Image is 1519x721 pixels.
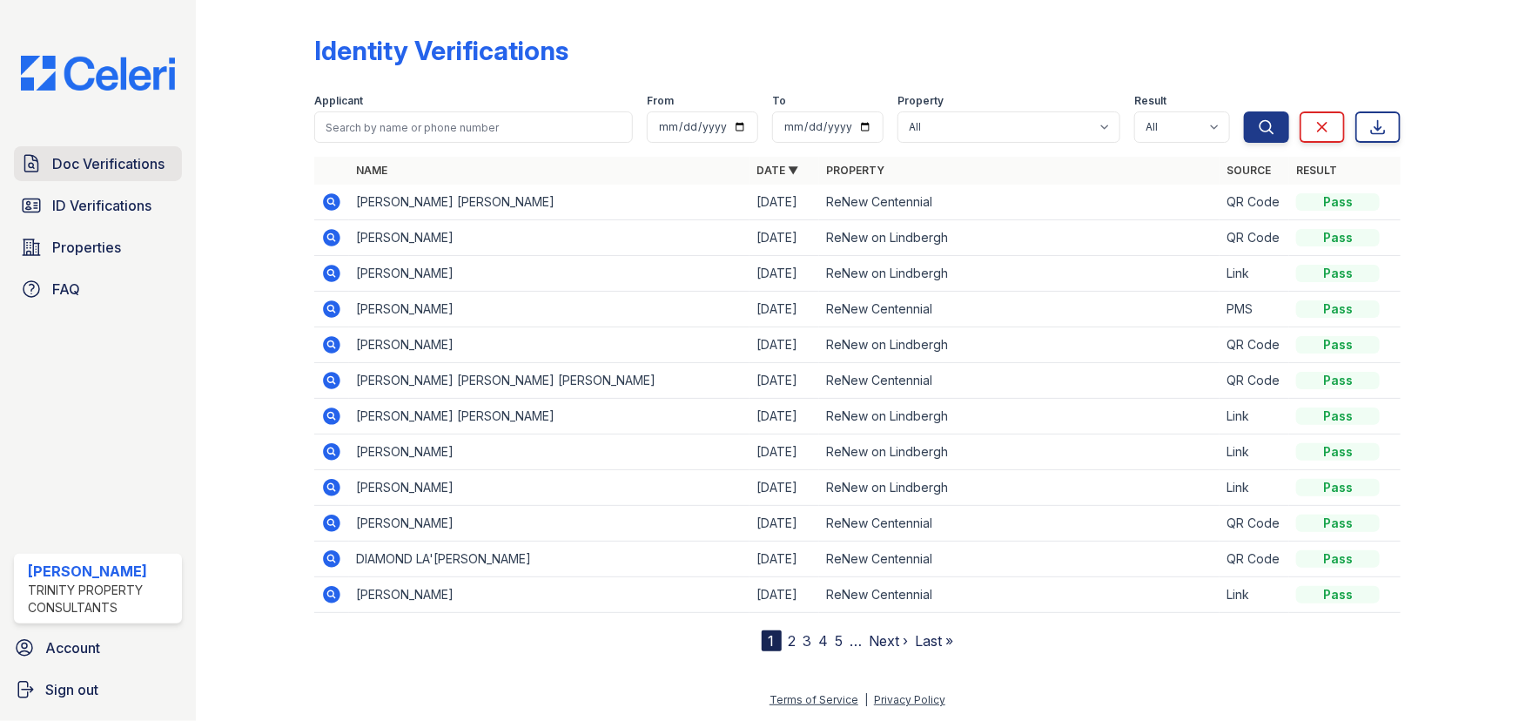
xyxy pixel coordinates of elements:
[349,220,749,256] td: [PERSON_NAME]
[749,470,819,506] td: [DATE]
[1134,94,1166,108] label: Result
[349,256,749,292] td: [PERSON_NAME]
[1296,515,1380,532] div: Pass
[52,279,80,300] span: FAQ
[14,230,182,265] a: Properties
[349,292,749,327] td: [PERSON_NAME]
[789,632,796,650] a: 2
[762,630,782,651] div: 1
[1296,408,1380,425] div: Pass
[826,164,884,177] a: Property
[819,470,1220,506] td: ReNew on Lindbergh
[349,506,749,542] td: [PERSON_NAME]
[314,35,568,66] div: Identity Verifications
[1296,336,1380,354] div: Pass
[349,399,749,435] td: [PERSON_NAME] [PERSON_NAME]
[28,582,175,617] div: Trinity Property Consultants
[28,561,175,582] div: [PERSON_NAME]
[819,256,1220,292] td: ReNew on Lindbergh
[874,693,945,706] a: Privacy Policy
[819,632,829,650] a: 4
[1296,229,1380,246] div: Pass
[349,577,749,613] td: [PERSON_NAME]
[1220,399,1289,435] td: Link
[1220,506,1289,542] td: QR Code
[749,292,819,327] td: [DATE]
[1220,185,1289,220] td: QR Code
[1296,164,1337,177] a: Result
[749,435,819,470] td: [DATE]
[916,632,954,650] a: Last »
[819,435,1220,470] td: ReNew on Lindbergh
[897,94,944,108] label: Property
[749,363,819,399] td: [DATE]
[1296,479,1380,496] div: Pass
[45,637,100,658] span: Account
[314,111,633,143] input: Search by name or phone number
[819,542,1220,577] td: ReNew Centennial
[14,272,182,307] a: FAQ
[756,164,798,177] a: Date ▼
[819,220,1220,256] td: ReNew on Lindbergh
[1220,292,1289,327] td: PMS
[7,630,189,665] a: Account
[864,693,868,706] div: |
[1296,265,1380,282] div: Pass
[314,94,363,108] label: Applicant
[772,94,786,108] label: To
[749,220,819,256] td: [DATE]
[850,630,863,651] span: …
[1296,300,1380,318] div: Pass
[349,542,749,577] td: DIAMOND LA'[PERSON_NAME]
[1296,443,1380,461] div: Pass
[770,693,858,706] a: Terms of Service
[749,185,819,220] td: [DATE]
[1220,220,1289,256] td: QR Code
[819,506,1220,542] td: ReNew Centennial
[349,327,749,363] td: [PERSON_NAME]
[1296,586,1380,603] div: Pass
[819,292,1220,327] td: ReNew Centennial
[52,237,121,258] span: Properties
[749,399,819,435] td: [DATE]
[349,435,749,470] td: [PERSON_NAME]
[14,188,182,223] a: ID Verifications
[349,470,749,506] td: [PERSON_NAME]
[647,94,674,108] label: From
[1220,542,1289,577] td: QR Code
[749,577,819,613] td: [DATE]
[819,185,1220,220] td: ReNew Centennial
[356,164,387,177] a: Name
[1220,363,1289,399] td: QR Code
[836,632,844,650] a: 5
[749,542,819,577] td: [DATE]
[819,363,1220,399] td: ReNew Centennial
[1220,256,1289,292] td: Link
[1220,577,1289,613] td: Link
[52,195,151,216] span: ID Verifications
[1296,372,1380,389] div: Pass
[1220,435,1289,470] td: Link
[1296,550,1380,568] div: Pass
[819,327,1220,363] td: ReNew on Lindbergh
[1220,470,1289,506] td: Link
[7,672,189,707] a: Sign out
[749,256,819,292] td: [DATE]
[52,153,165,174] span: Doc Verifications
[819,399,1220,435] td: ReNew on Lindbergh
[45,679,98,700] span: Sign out
[1296,193,1380,211] div: Pass
[1227,164,1271,177] a: Source
[7,56,189,91] img: CE_Logo_Blue-a8612792a0a2168367f1c8372b55b34899dd931a85d93a1a3d3e32e68fde9ad4.png
[870,632,909,650] a: Next ›
[749,506,819,542] td: [DATE]
[349,185,749,220] td: [PERSON_NAME] [PERSON_NAME]
[803,632,812,650] a: 3
[14,146,182,181] a: Doc Verifications
[749,327,819,363] td: [DATE]
[1220,327,1289,363] td: QR Code
[349,363,749,399] td: [PERSON_NAME] [PERSON_NAME] [PERSON_NAME]
[819,577,1220,613] td: ReNew Centennial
